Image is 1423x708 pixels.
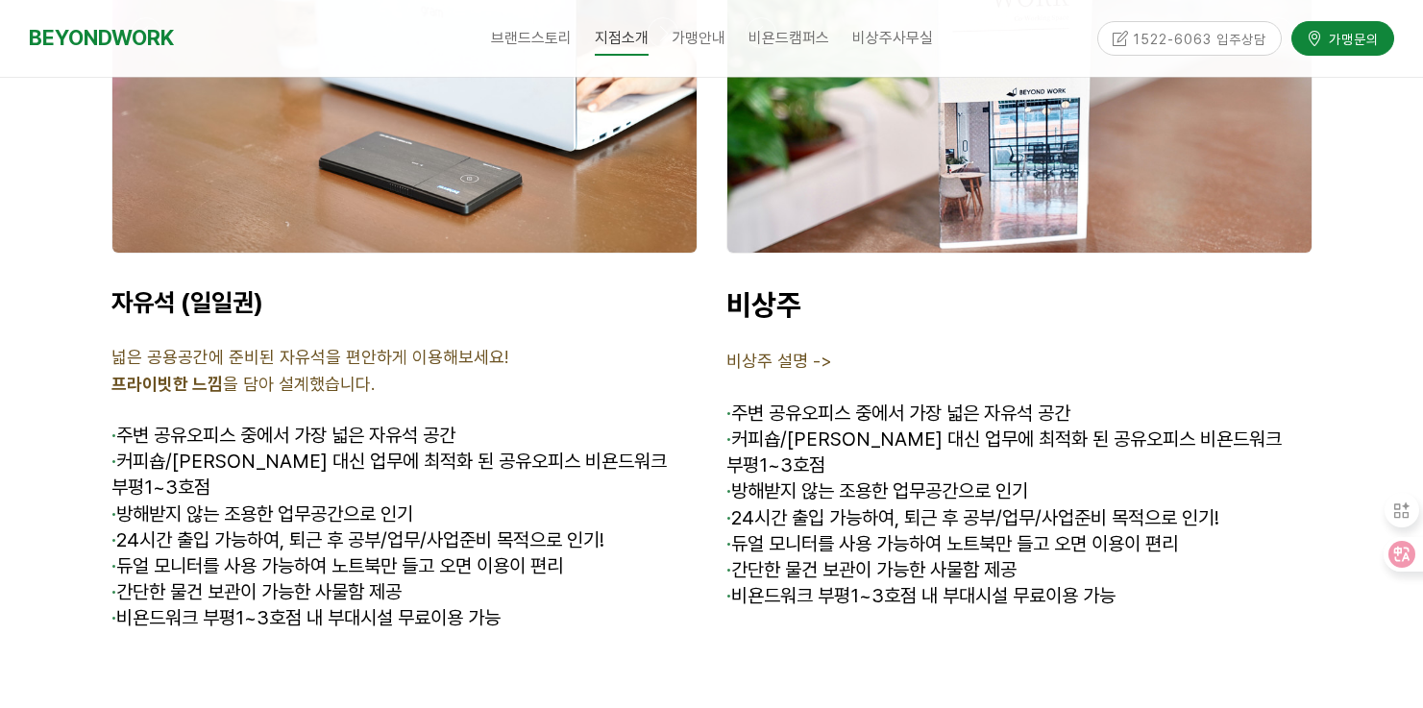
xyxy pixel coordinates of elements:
[479,14,583,62] a: 브랜드스토리
[111,580,116,603] strong: ·
[672,29,725,47] span: 가맹안내
[726,453,825,476] span: 부평1~3호점
[111,502,116,525] strong: ·
[29,20,174,56] a: BEYONDWORK
[726,558,731,581] strong: ·
[852,29,933,47] span: 비상주사무실
[1291,17,1394,51] a: 가맹문의
[111,347,508,367] span: 넓은 공용공간에 준비된 자유석을 편안하게 이용해보세요!
[726,584,1116,607] span: 비욘드워크 부평1~3호점 내 부대시설 무료이용 가능
[841,14,945,62] a: 비상주사무실
[726,351,832,371] span: 비상주 설명 ->
[726,287,801,322] span: 비상주
[660,14,737,62] a: 가맹안내
[111,424,116,447] span: ·
[726,479,1028,502] span: 방해받지 않는 조용한 업무공간으로 인기
[595,22,649,56] span: 지점소개
[726,506,731,529] strong: ·
[491,29,572,47] span: 브랜드스토리
[111,450,116,473] strong: ·
[111,580,402,603] span: 간단한 물건 보관이 가능한 사물함 제공
[726,427,731,451] strong: ·
[726,532,731,555] strong: ·
[111,528,604,551] span: 24시간 출입 가능하여, 퇴근 후 공부/업무/사업준비 목적으로 인기!
[731,402,1070,425] span: 주변 공유오피스 중에서 가장 넓은 자유석 공간
[111,554,116,577] strong: ·
[111,606,501,629] span: 비욘드워크 부평1~3호점 내 부대시설 무료이용 가능
[111,476,210,499] span: 부평1~3호점
[726,532,1178,555] span: 듀얼 모니터를 사용 가능하여 노트북만 들고 오면 이용이 편리
[583,14,660,62] a: 지점소개
[726,584,731,607] strong: ·
[748,29,829,47] span: 비욘드캠퍼스
[726,427,1282,451] span: 커피숍/[PERSON_NAME] 대신 업무에 최적화 된 공유오피스 비욘드워크
[111,502,413,525] span: 방해받지 않는 조용한 업무공간으로 인기
[726,479,731,502] strong: ·
[111,287,263,317] span: 자유석 (일일권)
[726,506,1219,529] span: 24시간 출입 가능하여, 퇴근 후 공부/업무/사업준비 목적으로 인기!
[111,374,375,394] span: 을 담아 설계했습니다.
[726,402,731,425] span: ·
[111,554,563,577] span: 듀얼 모니터를 사용 가능하여 노트북만 들고 오면 이용이 편리
[111,374,223,394] strong: 프라이빗한 느낌
[111,528,116,551] strong: ·
[116,424,455,447] span: 주변 공유오피스 중에서 가장 넓은 자유석 공간
[111,450,667,473] span: 커피숍/[PERSON_NAME] 대신 업무에 최적화 된 공유오피스 비욘드워크
[111,606,116,629] strong: ·
[726,558,1017,581] span: 간단한 물건 보관이 가능한 사물함 제공
[737,14,841,62] a: 비욘드캠퍼스
[1323,25,1379,44] span: 가맹문의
